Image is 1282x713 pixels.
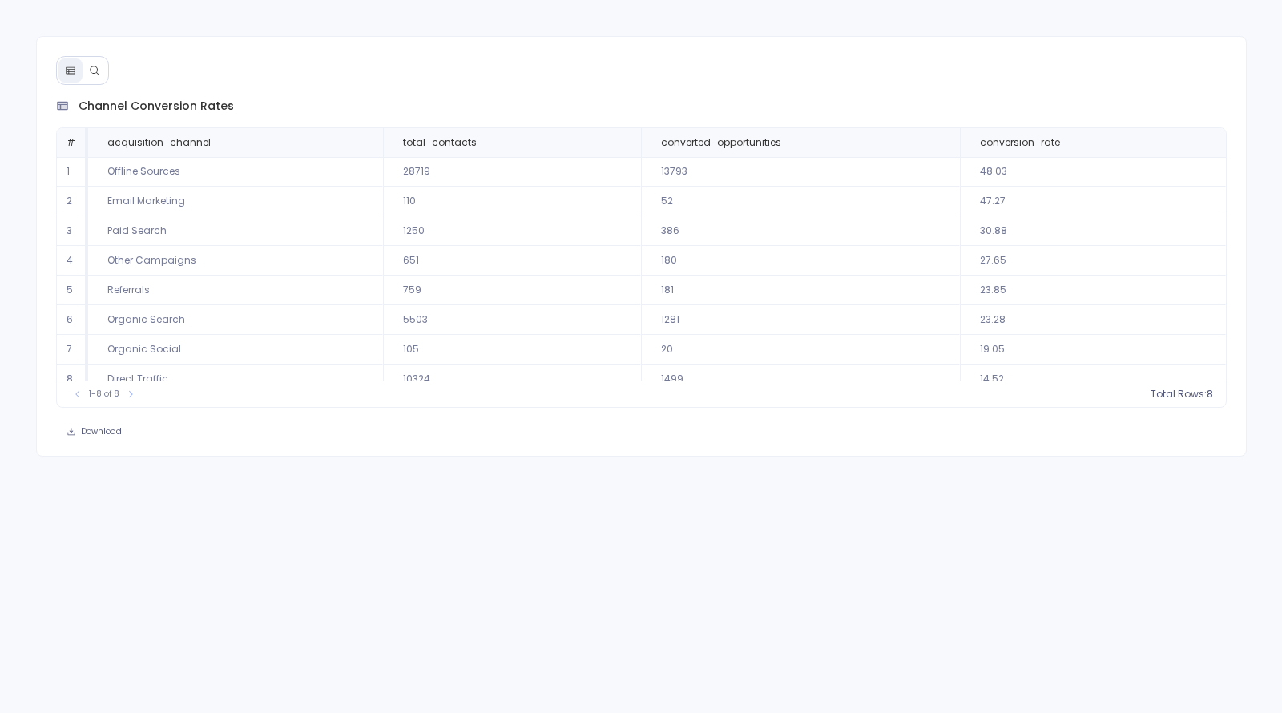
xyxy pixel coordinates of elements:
td: 27.65 [960,246,1226,276]
td: 28719 [383,157,640,187]
td: 52 [641,187,960,216]
td: Referrals [88,276,384,305]
td: 2 [57,187,88,216]
td: 23.85 [960,276,1226,305]
td: 19.05 [960,335,1226,365]
td: 110 [383,187,640,216]
td: 7 [57,335,88,365]
td: 759 [383,276,640,305]
span: Total Rows: [1151,388,1207,401]
td: 10324 [383,365,640,394]
td: 8 [57,365,88,394]
td: 1281 [641,305,960,335]
button: Download [56,421,132,443]
td: 5 [57,276,88,305]
td: 1250 [383,216,640,246]
td: 181 [641,276,960,305]
td: 4 [57,246,88,276]
td: 105 [383,335,640,365]
td: 5503 [383,305,640,335]
td: Offline Sources [88,157,384,187]
span: acquisition_channel [107,136,211,149]
span: channel conversion rates [79,98,234,115]
td: 23.28 [960,305,1226,335]
td: 1499 [641,365,960,394]
td: 48.03 [960,157,1226,187]
td: 6 [57,305,88,335]
td: 3 [57,216,88,246]
span: Download [81,426,122,437]
td: 180 [641,246,960,276]
span: # [67,135,75,149]
td: 30.88 [960,216,1226,246]
span: 1-8 of 8 [89,388,119,401]
td: 651 [383,246,640,276]
td: 47.27 [960,187,1226,216]
td: Paid Search [88,216,384,246]
td: Direct Traffic [88,365,384,394]
td: 14.52 [960,365,1226,394]
td: 13793 [641,157,960,187]
td: Organic Social [88,335,384,365]
td: Email Marketing [88,187,384,216]
span: conversion_rate [980,136,1060,149]
td: 386 [641,216,960,246]
td: Organic Search [88,305,384,335]
span: 8 [1207,388,1213,401]
td: 20 [641,335,960,365]
span: converted_opportunities [661,136,781,149]
td: 1 [57,157,88,187]
span: total_contacts [403,136,477,149]
td: Other Campaigns [88,246,384,276]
